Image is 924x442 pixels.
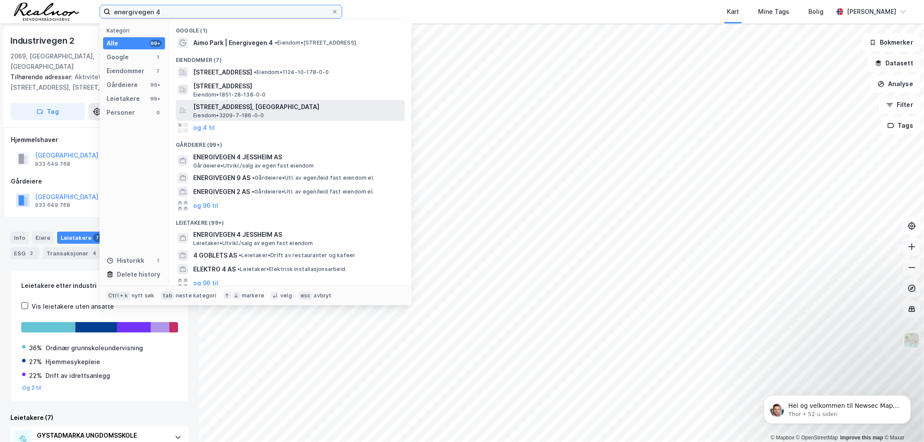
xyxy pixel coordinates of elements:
div: tab [161,291,174,300]
span: Leietaker • Elektrisk installasjonsarbeid [237,266,345,273]
div: 4 [90,249,99,258]
button: Og 2 til [22,384,42,391]
span: Leietaker • Utvikl./salg av egen fast eiendom [193,240,313,247]
span: Eiendom • [STREET_ADDRESS] [275,39,356,46]
span: • [239,252,241,258]
div: Eiere [32,232,54,244]
div: Drift av idrettsanlegg [45,371,110,381]
input: Søk på adresse, matrikkel, gårdeiere, leietakere eller personer [110,5,331,18]
div: velg [280,292,292,299]
span: 4 GOBLETS AS [193,250,237,261]
button: og 96 til [193,200,218,211]
div: 1 [155,54,162,61]
span: Eiendom • 1851-28-138-0-0 [193,91,266,98]
div: 36% [29,343,42,353]
div: Alle [107,38,118,48]
span: ENERGIVEGEN 9 AS [193,173,250,183]
div: Aktivitetsvegen 7, [STREET_ADDRESS], [STREET_ADDRESS] [10,72,182,93]
button: Datasett [868,55,921,72]
div: Google [107,52,129,62]
span: [STREET_ADDRESS] [193,67,252,77]
div: Gårdeiere [107,80,138,90]
div: Personer [107,107,135,118]
div: GYSTADMARKA UNGDOMSSKOLE [37,430,166,441]
div: 99+ [149,40,162,47]
span: • [254,69,256,75]
div: neste kategori [176,292,217,299]
span: • [252,188,254,195]
div: 933 649 768 [35,202,70,209]
div: 2069, [GEOGRAPHIC_DATA], [GEOGRAPHIC_DATA] [10,51,145,72]
button: Analyse [870,75,921,93]
div: Hjemmesykepleie [45,357,100,367]
div: Kategori [107,27,165,34]
div: Ctrl + k [107,291,130,300]
div: 99+ [149,95,162,102]
div: Transaksjoner [43,247,102,259]
span: Tilhørende adresser: [10,73,75,81]
div: 0 [155,109,162,116]
div: Mine Tags [758,6,789,17]
div: Bolig [808,6,823,17]
a: OpenStreetMap [796,435,838,441]
div: Leietakere (7) [10,413,189,423]
div: esc [299,291,312,300]
div: nytt søk [132,292,155,299]
div: 27% [29,357,42,367]
span: • [275,39,277,46]
div: Gårdeiere [11,176,188,187]
a: Improve this map [840,435,883,441]
div: 99+ [149,81,162,88]
div: Leietakere [57,232,105,244]
span: [STREET_ADDRESS], [GEOGRAPHIC_DATA] [193,102,401,112]
div: Leietakere etter industri [21,281,178,291]
div: Delete history [117,269,160,280]
span: ENERGIVEGEN 4 JESSHEIM AS [193,152,401,162]
div: Leietakere (99+) [169,213,412,228]
div: ESG [10,247,39,259]
div: 933 649 768 [35,161,70,168]
button: Tags [880,117,921,134]
div: 22% [29,371,42,381]
div: 7 [93,233,102,242]
div: Kart [727,6,739,17]
div: Eiendommer (7) [169,50,412,65]
div: 7 [155,68,162,74]
div: Industrivegen 2 [10,34,76,48]
a: Mapbox [771,435,794,441]
span: Gårdeiere • Utvikl./salg av egen fast eiendom [193,162,314,169]
img: realnor-logo.934646d98de889bb5806.png [14,3,79,21]
div: avbryt [314,292,331,299]
span: Gårdeiere • Utl. av egen/leid fast eiendom el. [252,188,374,195]
div: 1 [155,257,162,264]
div: Leietakere [107,94,140,104]
button: Bokmerker [862,34,921,51]
iframe: Intercom notifications melding [751,377,924,438]
span: ELEKTRO 4 AS [193,264,236,274]
span: ENERGIVEGEN 2 AS [193,187,250,197]
button: og 4 til [193,123,215,133]
button: Filter [879,96,921,113]
div: markere [242,292,264,299]
button: og 96 til [193,278,218,288]
span: Leietaker • Drift av restauranter og kafeer [239,252,355,259]
span: • [237,266,240,272]
span: Eiendom • 3209-7-186-0-0 [193,112,264,119]
span: [STREET_ADDRESS] [193,81,401,91]
div: Ordinær grunnskoleundervisning [45,343,143,353]
span: Eiendom • 1124-10-178-0-0 [254,69,329,76]
div: [PERSON_NAME] [847,6,896,17]
div: Eiendommer [107,66,144,76]
span: ENERGIVEGEN 4 JESSHEIM AS [193,229,401,240]
span: Aimo Park | Energivegen 4 [193,38,273,48]
button: Tag [10,103,85,120]
span: • [252,174,255,181]
div: Hjemmelshaver [11,135,188,145]
div: Historikk [107,255,144,266]
img: Z [904,332,920,348]
span: Gårdeiere • Utl. av egen/leid fast eiendom el. [252,174,374,181]
div: Info [10,232,29,244]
